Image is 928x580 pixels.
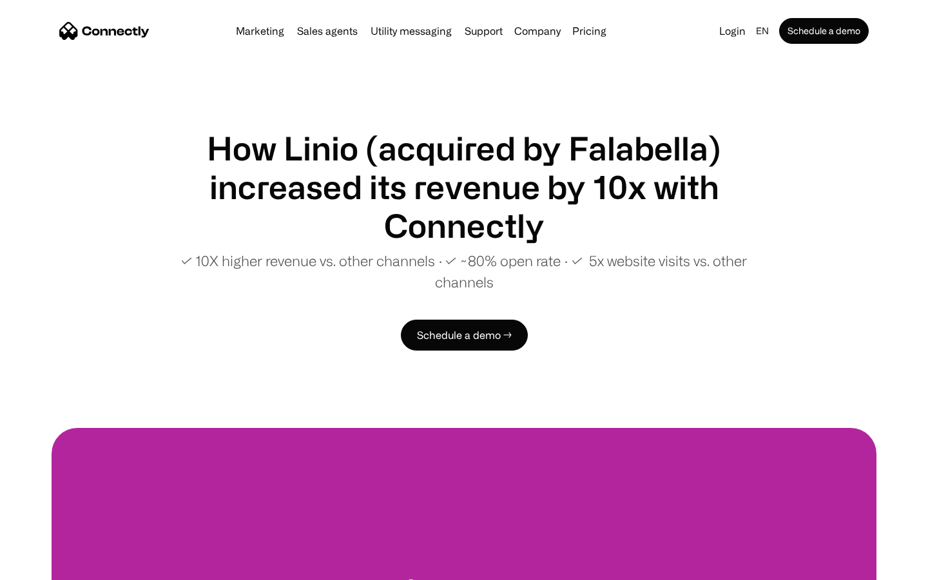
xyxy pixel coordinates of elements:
[459,26,508,36] a: Support
[514,22,561,40] div: Company
[401,320,528,351] a: Schedule a demo →
[155,129,773,245] h1: How Linio (acquired by Falabella) increased its revenue by 10x with Connectly
[714,22,751,40] a: Login
[231,26,289,36] a: Marketing
[26,557,77,575] ul: Language list
[365,26,457,36] a: Utility messaging
[756,22,769,40] div: en
[13,556,77,575] aside: Language selected: English
[155,250,773,293] p: ✓ 10X higher revenue vs. other channels ∙ ✓ ~80% open rate ∙ ✓ 5x website visits vs. other channels
[567,26,612,36] a: Pricing
[779,18,869,44] a: Schedule a demo
[292,26,363,36] a: Sales agents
